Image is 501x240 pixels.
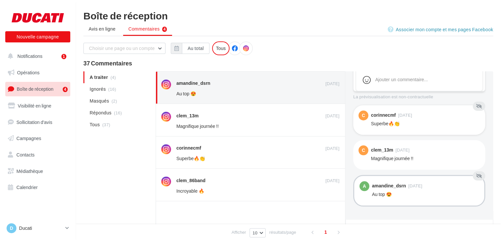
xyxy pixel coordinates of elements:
div: Magnifique journée !! [371,155,480,162]
span: [DATE] [325,113,339,119]
a: Campagnes [4,132,72,145]
div: Boîte de réception [83,11,493,20]
div: Ajouter un commentaire... [375,76,428,83]
a: Associer mon compte et mes pages Facebook [388,26,493,34]
span: Notifications [17,53,42,59]
div: Superbe🔥👏 [371,120,480,127]
button: Au total [171,43,209,54]
span: c [362,147,365,154]
span: (16) [114,110,122,115]
div: amandine_dsrn [372,183,406,188]
a: Calendrier [4,180,72,194]
span: Calendrier [16,184,38,190]
a: Médiathèque [4,164,72,178]
button: Nouvelle campagne [5,31,70,42]
div: corinnecmf [371,113,396,117]
div: 37 Commentaires [83,60,493,66]
div: 1 [61,54,66,59]
span: Masqués [90,98,109,104]
span: Au top 😍 [176,91,196,96]
span: [DATE] [325,81,339,87]
span: Opérations [17,70,39,75]
div: Au top 😍 [372,191,479,198]
span: Incroyable 🔥 [176,188,204,194]
span: [DATE] [398,113,412,117]
span: c [362,112,365,119]
div: Tous [212,41,230,55]
span: 1 [320,227,331,237]
div: clem_13m [176,112,199,119]
span: [DATE] [396,148,410,152]
div: La prévisualisation est non-contractuelle [353,91,485,100]
p: Ducati [19,225,63,231]
button: Notifications 1 [4,49,69,63]
span: Campagnes [16,135,41,141]
a: Opérations [4,66,72,80]
span: Magnifique journée !! [176,123,219,129]
button: 10 [250,228,266,237]
svg: Emoji [363,76,371,84]
button: Au total [182,43,209,54]
span: [DATE] [325,178,339,184]
div: 4 [63,87,68,92]
span: [DATE] [408,184,422,188]
span: Tous [90,121,100,128]
span: Boîte de réception [17,86,54,92]
span: 10 [252,230,257,235]
a: Sollicitation d'avis [4,115,72,129]
span: Sollicitation d'avis [16,119,52,125]
span: D [10,225,13,231]
span: Contacts [16,152,34,157]
span: Médiathèque [16,168,43,174]
span: Répondus [90,109,112,116]
span: Avis en ligne [89,26,116,32]
a: Boîte de réception4 [4,82,72,96]
div: corinnecmf [176,145,201,151]
span: Ignorés [90,86,106,92]
div: amandine_dsrn [176,80,210,86]
span: (37) [102,122,110,127]
span: (2) [112,98,117,104]
a: D Ducati [5,222,70,234]
span: a [363,183,366,189]
span: [DATE] [325,146,339,152]
span: Visibilité en ligne [18,103,51,108]
span: résultats/page [269,229,296,235]
div: clem_86band [176,177,206,184]
span: (16) [108,86,116,92]
a: Visibilité en ligne [4,99,72,113]
span: Afficher [231,229,246,235]
span: Superbe🔥👏 [176,156,205,161]
div: clem_13m [371,148,393,152]
span: Choisir une page ou un compte [89,45,155,51]
a: Contacts [4,148,72,162]
button: Choisir une page ou un compte [83,43,165,54]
